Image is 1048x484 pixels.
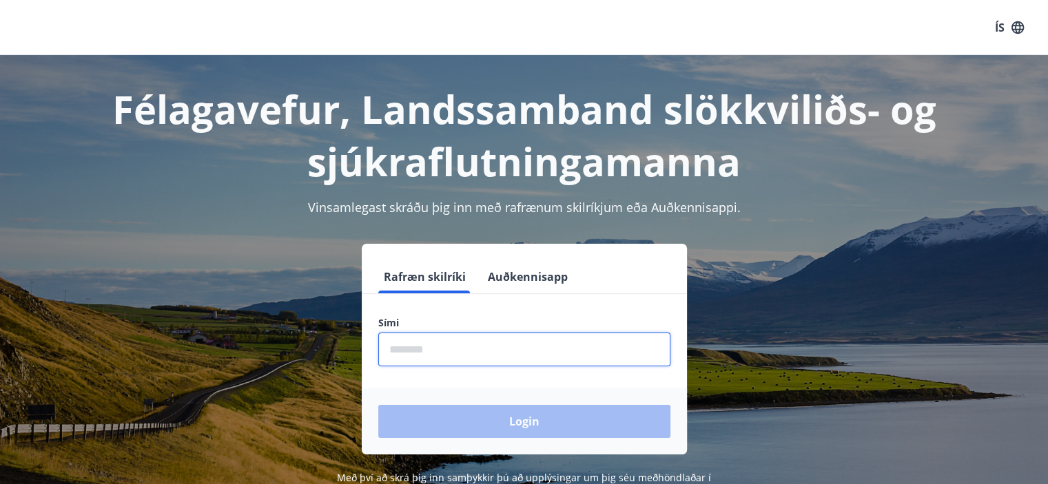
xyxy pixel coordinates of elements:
button: Rafræn skilríki [378,260,471,293]
button: Auðkennisapp [482,260,573,293]
label: Sími [378,316,670,330]
span: Vinsamlegast skráðu þig inn með rafrænum skilríkjum eða Auðkennisappi. [308,199,741,215]
button: ÍS [987,15,1031,40]
h1: Félagavefur, Landssamband slökkviliðs- og sjúkraflutningamanna [45,83,1004,187]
